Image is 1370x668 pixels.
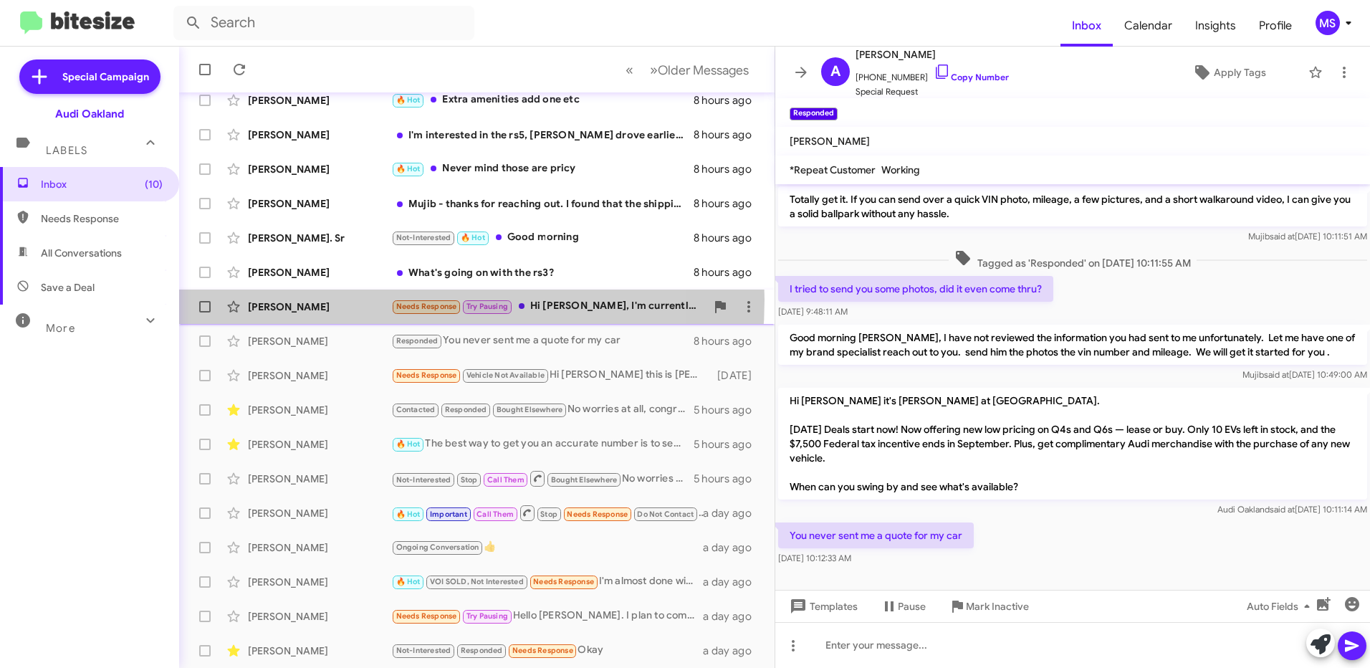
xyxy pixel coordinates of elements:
[787,593,858,619] span: Templates
[1264,369,1289,380] span: said at
[618,55,757,85] nav: Page navigation example
[466,302,508,311] span: Try Pausing
[626,61,633,79] span: «
[466,611,508,621] span: Try Pausing
[396,95,421,105] span: 🔥 Hot
[778,325,1367,365] p: Good morning [PERSON_NAME], I have not reviewed the information you had sent to me unfortunately....
[391,333,694,349] div: You never sent me a quote for my car
[694,403,763,417] div: 5 hours ago
[937,593,1040,619] button: Mark Inactive
[173,6,474,40] input: Search
[1248,231,1367,242] span: Mujib [DATE] 10:11:51 AM
[396,510,421,519] span: 🔥 Hot
[391,573,703,590] div: I'm almost done with work soon if are we going to revisit a deal or something
[1217,504,1367,515] span: Audi Oakland [DATE] 10:11:14 AM
[1113,5,1184,47] span: Calendar
[391,642,703,659] div: Okay
[248,300,391,314] div: [PERSON_NAME]
[1060,5,1113,47] a: Inbox
[694,128,763,142] div: 8 hours ago
[396,302,457,311] span: Needs Response
[391,92,694,108] div: Extra amenities add one etc
[396,164,421,173] span: 🔥 Hot
[41,177,163,191] span: Inbox
[391,436,694,452] div: The best way to get you an accurate number is to see your vehicle in person. When can you bring i...
[1242,369,1367,380] span: Mujib [DATE] 10:49:00 AM
[396,475,451,485] span: Not-Interested
[248,644,391,658] div: [PERSON_NAME]
[694,93,763,108] div: 8 hours ago
[778,186,1367,226] p: Totally get it. If you can send over a quick VIN photo, mileage, a few pictures, and a short walk...
[1235,593,1327,619] button: Auto Fields
[391,128,694,142] div: I'm interested in the rs5, [PERSON_NAME] drove earlier this week but 64k + tax is a little higher...
[881,163,920,176] span: Working
[1316,11,1340,35] div: MS
[248,196,391,211] div: [PERSON_NAME]
[248,403,391,417] div: [PERSON_NAME]
[396,405,436,414] span: Contacted
[461,646,503,655] span: Responded
[856,63,1009,85] span: [PHONE_NUMBER]
[694,162,763,176] div: 8 hours ago
[1156,59,1301,85] button: Apply Tags
[790,163,876,176] span: *Repeat Customer
[934,72,1009,82] a: Copy Number
[790,108,838,120] small: Responded
[778,276,1053,302] p: I tried to send you some photos, did it even come thru?
[711,368,763,383] div: [DATE]
[396,439,421,449] span: 🔥 Hot
[391,161,694,177] div: Never mind those are pricy
[703,540,763,555] div: a day ago
[391,608,703,624] div: Hello [PERSON_NAME]. I plan to come next weekend to check out again. [DATE] and [DATE] won't work...
[391,196,694,211] div: Mujib - thanks for reaching out. I found that the shipping quote to get the A5 to me in [GEOGRAPH...
[391,469,694,487] div: No worries at all, congrats on the new car! If you ever need anything down the road, I’m here to ...
[775,593,869,619] button: Templates
[248,437,391,452] div: [PERSON_NAME]
[46,322,75,335] span: More
[778,553,851,563] span: [DATE] 10:12:33 AM
[145,177,163,191] span: (10)
[694,472,763,486] div: 5 hours ago
[391,367,711,383] div: Hi [PERSON_NAME] this is [PERSON_NAME], General Manager at Audi [GEOGRAPHIC_DATA]. I saw you conn...
[461,475,478,485] span: Stop
[694,196,763,211] div: 8 hours ago
[1303,11,1354,35] button: MS
[248,575,391,589] div: [PERSON_NAME]
[46,144,87,157] span: Labels
[830,60,840,83] span: A
[497,405,562,414] span: Bought Elsewhere
[658,62,749,78] span: Older Messages
[790,135,870,148] span: [PERSON_NAME]
[391,504,703,522] div: Inbound Call
[567,510,628,519] span: Needs Response
[19,59,161,94] a: Special Campaign
[1270,504,1295,515] span: said at
[391,229,694,246] div: Good morning
[476,510,514,519] span: Call Them
[396,543,479,552] span: Ongoing Conversation
[694,231,763,245] div: 8 hours ago
[396,646,451,655] span: Not-Interested
[430,510,467,519] span: Important
[1247,5,1303,47] a: Profile
[617,55,642,85] button: Previous
[248,609,391,624] div: [PERSON_NAME]
[248,472,391,486] div: [PERSON_NAME]
[1184,5,1247,47] a: Insights
[430,577,524,586] span: VOI SOLD, Not Interested
[869,593,937,619] button: Pause
[778,388,1367,500] p: Hi [PERSON_NAME] it's [PERSON_NAME] at [GEOGRAPHIC_DATA]. [DATE] Deals start now! Now offering ne...
[778,306,848,317] span: [DATE] 9:48:11 AM
[248,231,391,245] div: [PERSON_NAME]. Sr
[396,336,439,345] span: Responded
[694,265,763,280] div: 8 hours ago
[949,249,1197,270] span: Tagged as 'Responded' on [DATE] 10:11:55 AM
[55,107,124,121] div: Audi Oakland
[703,609,763,624] div: a day ago
[396,611,457,621] span: Needs Response
[248,93,391,108] div: [PERSON_NAME]
[391,539,703,555] div: 👍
